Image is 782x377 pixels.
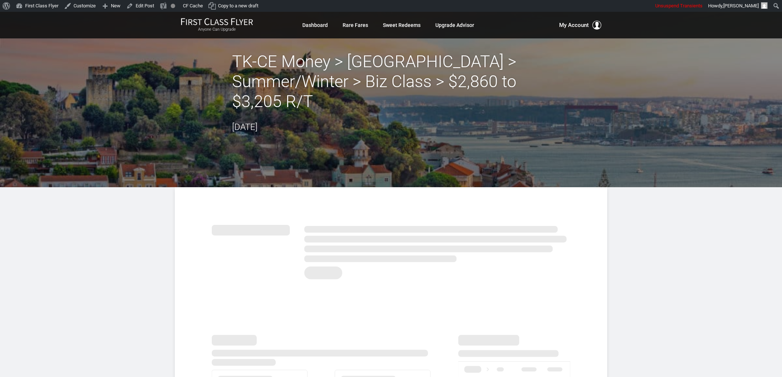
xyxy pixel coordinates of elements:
[435,18,474,32] a: Upgrade Advisor
[181,18,253,32] a: First Class FlyerAnyone Can Upgrade
[302,18,328,32] a: Dashboard
[181,27,253,32] small: Anyone Can Upgrade
[343,18,368,32] a: Rare Fares
[181,18,253,25] img: First Class Flyer
[723,3,759,8] span: [PERSON_NAME]
[559,21,601,30] button: My Account
[232,122,258,132] time: [DATE]
[655,3,703,8] span: Unsuspend Transients
[559,21,589,30] span: My Account
[383,18,421,32] a: Sweet Redeems
[232,52,550,112] h2: TK-CE Money > [GEOGRAPHIC_DATA] > Summer/Winter > Biz Class > $2,860 to $3,205 R/T
[212,217,570,284] img: summary.svg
